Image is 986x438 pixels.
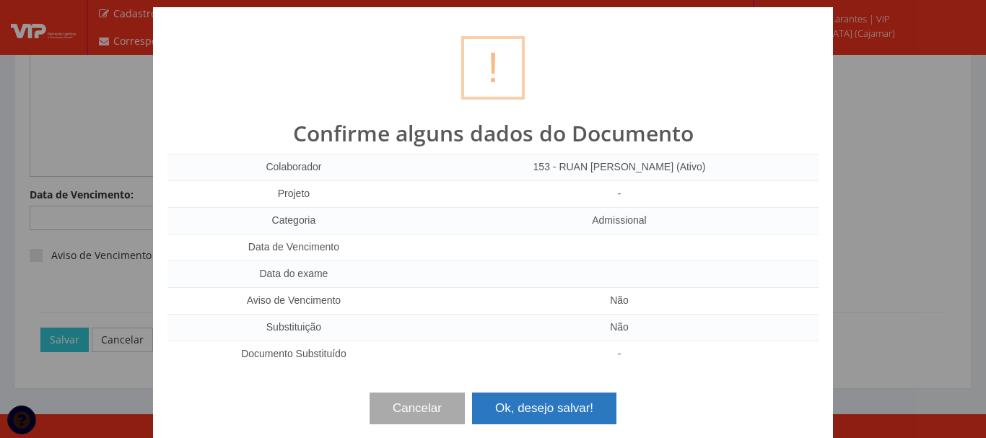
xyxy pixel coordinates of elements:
td: - [420,341,819,367]
td: 153 - RUAN [PERSON_NAME] (Ativo) [420,154,819,181]
h2: Confirme alguns dados do Documento [167,121,819,145]
button: Cancelar [370,393,465,424]
td: Não [420,287,819,314]
td: Documento Substituído [167,341,420,367]
div: ! [461,36,525,100]
td: Colaborador [167,154,420,181]
td: Categoria [167,207,420,234]
td: Admissional [420,207,819,234]
td: Aviso de Vencimento [167,287,420,314]
td: Substituição [167,314,420,341]
td: Data do exame [167,260,420,287]
td: Projeto [167,180,420,207]
td: - [420,180,819,207]
td: Não [420,314,819,341]
button: Ok, desejo salvar! [472,393,616,424]
td: Data de Vencimento [167,234,420,260]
